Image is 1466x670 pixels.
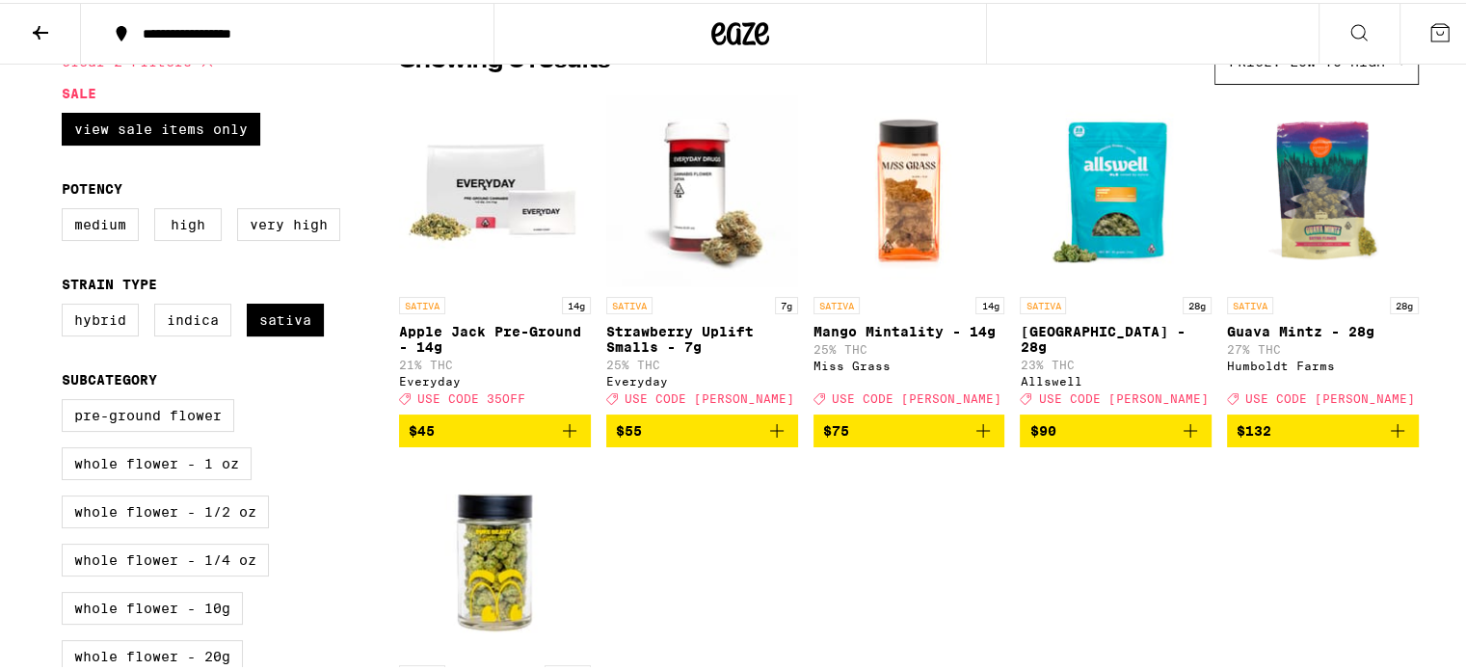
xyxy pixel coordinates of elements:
[399,356,591,368] p: 21% THC
[1227,294,1273,311] p: SATIVA
[832,389,1001,402] span: USE CODE [PERSON_NAME]
[1227,340,1419,353] p: 27% THC
[154,301,231,334] label: Indica
[62,541,269,574] label: Whole Flower - 1/4 oz
[62,589,243,622] label: Whole Flower - 10g
[1227,321,1419,336] p: Guava Mintz - 28g
[1020,412,1212,444] button: Add to bag
[606,356,798,368] p: 25% THC
[399,92,591,284] img: Everyday - Apple Jack Pre-Ground - 14g
[62,110,260,143] label: View Sale Items Only
[1020,92,1212,412] a: Open page for Garden Grove - 28g from Allswell
[1020,372,1212,385] div: Allswell
[606,321,798,352] p: Strawberry Uplift Smalls - 7g
[237,205,340,238] label: Very High
[247,301,324,334] label: Sativa
[606,412,798,444] button: Add to bag
[399,460,591,653] img: Pure Beauty - Lemon Head Smalls - 14.17g
[62,301,139,334] label: Hybrid
[975,294,1004,311] p: 14g
[823,420,849,436] span: $75
[813,321,1005,336] p: Mango Mintality - 14g
[399,294,445,311] p: SATIVA
[62,83,96,98] legend: Sale
[616,420,642,436] span: $55
[1227,357,1419,369] div: Humboldt Farms
[813,294,860,311] p: SATIVA
[1227,412,1419,444] button: Add to bag
[1227,92,1419,412] a: Open page for Guava Mintz - 28g from Humboldt Farms
[606,372,798,385] div: Everyday
[399,372,591,385] div: Everyday
[409,420,435,436] span: $45
[1390,294,1419,311] p: 28g
[606,294,653,311] p: SATIVA
[775,294,798,311] p: 7g
[62,274,157,289] legend: Strain Type
[1237,420,1271,436] span: $132
[399,412,591,444] button: Add to bag
[62,178,122,194] legend: Potency
[154,205,222,238] label: High
[417,389,525,402] span: USE CODE 35OFF
[1183,294,1212,311] p: 28g
[62,205,139,238] label: Medium
[62,369,157,385] legend: Subcategory
[62,444,252,477] label: Whole Flower - 1 oz
[813,92,1005,284] img: Miss Grass - Mango Mintality - 14g
[606,92,798,412] a: Open page for Strawberry Uplift Smalls - 7g from Everyday
[562,294,591,311] p: 14g
[1020,356,1212,368] p: 23% THC
[62,637,243,670] label: Whole Flower - 20g
[813,357,1005,369] div: Miss Grass
[1020,92,1212,284] img: Allswell - Garden Grove - 28g
[1020,294,1066,311] p: SATIVA
[813,340,1005,353] p: 25% THC
[62,493,269,525] label: Whole Flower - 1/2 oz
[813,92,1005,412] a: Open page for Mango Mintality - 14g from Miss Grass
[12,13,139,29] span: Hi. Need any help?
[399,321,591,352] p: Apple Jack Pre-Ground - 14g
[62,396,234,429] label: Pre-ground Flower
[606,92,798,284] img: Everyday - Strawberry Uplift Smalls - 7g
[813,412,1005,444] button: Add to bag
[625,389,794,402] span: USE CODE [PERSON_NAME]
[399,92,591,412] a: Open page for Apple Jack Pre-Ground - 14g from Everyday
[1020,321,1212,352] p: [GEOGRAPHIC_DATA] - 28g
[1029,420,1055,436] span: $90
[1245,389,1415,402] span: USE CODE [PERSON_NAME]
[1038,389,1208,402] span: USE CODE [PERSON_NAME]
[1227,92,1419,284] img: Humboldt Farms - Guava Mintz - 28g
